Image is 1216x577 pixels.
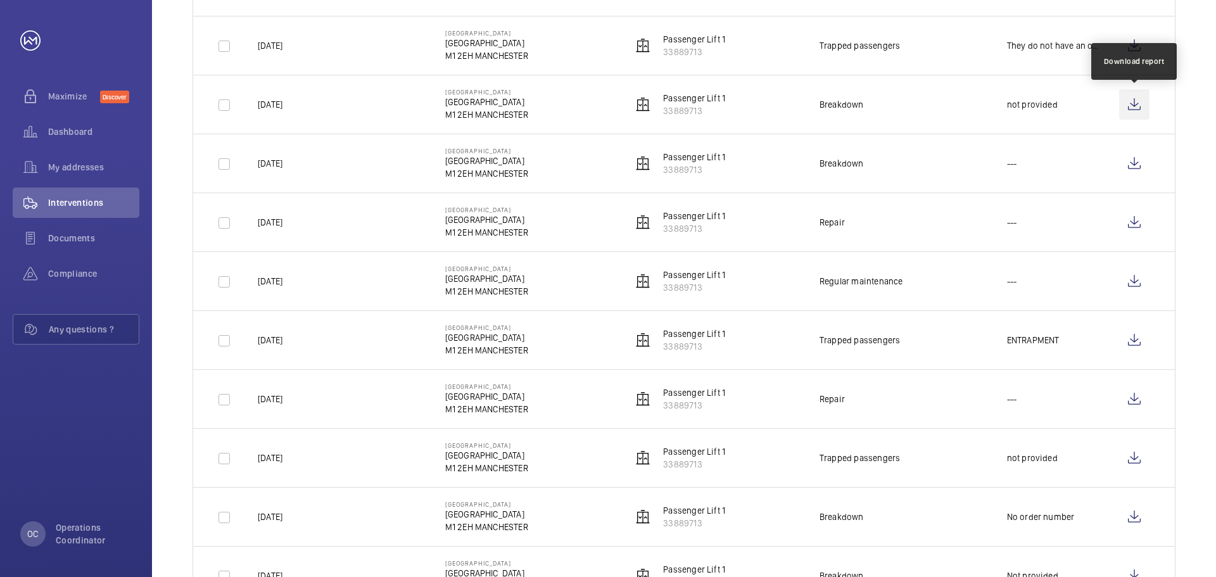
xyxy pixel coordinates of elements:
p: not provided [1007,98,1058,111]
p: [GEOGRAPHIC_DATA] [445,559,528,567]
p: [DATE] [258,98,282,111]
p: --- [1007,157,1017,170]
img: elevator.svg [635,274,650,289]
span: Dashboard [48,125,139,138]
p: --- [1007,275,1017,288]
p: M1 2EH MANCHESTER [445,226,528,239]
span: Maximize [48,90,100,103]
p: 33889713 [663,340,725,353]
p: --- [1007,393,1017,405]
p: Passenger Lift 1 [663,445,725,458]
p: Operations Coordinator [56,521,132,547]
span: Documents [48,232,139,244]
img: elevator.svg [635,97,650,112]
p: [GEOGRAPHIC_DATA] [445,29,528,37]
div: Repair [820,216,845,229]
p: Passenger Lift 1 [663,151,725,163]
p: --- [1007,216,1017,229]
p: [DATE] [258,39,282,52]
span: Any questions ? [49,323,139,336]
p: [GEOGRAPHIC_DATA] [445,206,528,213]
p: M1 2EH MANCHESTER [445,403,528,415]
p: M1 2EH MANCHESTER [445,49,528,62]
p: No order number [1007,510,1075,523]
p: M1 2EH MANCHESTER [445,521,528,533]
p: 33889713 [663,46,725,58]
span: Discover [100,91,129,103]
p: Passenger Lift 1 [663,386,725,399]
p: [DATE] [258,275,282,288]
p: 33889713 [663,163,725,176]
p: [DATE] [258,216,282,229]
p: [DATE] [258,510,282,523]
p: [GEOGRAPHIC_DATA] [445,331,528,344]
span: Interventions [48,196,139,209]
p: 33889713 [663,517,725,529]
img: elevator.svg [635,391,650,407]
p: [GEOGRAPHIC_DATA] [445,449,528,462]
p: ENTRAPMENT [1007,334,1060,346]
div: Regular maintenance [820,275,902,288]
div: Trapped passengers [820,452,900,464]
p: M1 2EH MANCHESTER [445,108,528,121]
div: Breakdown [820,157,864,170]
p: M1 2EH MANCHESTER [445,167,528,180]
p: M1 2EH MANCHESTER [445,285,528,298]
img: elevator.svg [635,333,650,348]
p: [DATE] [258,452,282,464]
p: Passenger Lift 1 [663,563,725,576]
p: 33889713 [663,399,725,412]
span: Compliance [48,267,139,280]
p: [GEOGRAPHIC_DATA] [445,390,528,403]
div: Download report [1104,56,1165,67]
img: elevator.svg [635,509,650,524]
img: elevator.svg [635,215,650,230]
p: Passenger Lift 1 [663,33,725,46]
p: Passenger Lift 1 [663,210,725,222]
p: M1 2EH MANCHESTER [445,462,528,474]
p: [GEOGRAPHIC_DATA] [445,500,528,508]
p: [GEOGRAPHIC_DATA] [445,96,528,108]
p: [GEOGRAPHIC_DATA] [445,383,528,390]
p: [GEOGRAPHIC_DATA] [445,147,528,155]
p: [GEOGRAPHIC_DATA] [445,508,528,521]
div: Trapped passengers [820,39,900,52]
img: elevator.svg [635,38,650,53]
p: [GEOGRAPHIC_DATA] [445,324,528,331]
p: [DATE] [258,393,282,405]
div: Breakdown [820,98,864,111]
p: Passenger Lift 1 [663,269,725,281]
div: Trapped passengers [820,334,900,346]
p: M1 2EH MANCHESTER [445,344,528,357]
p: [GEOGRAPHIC_DATA] [445,88,528,96]
p: [DATE] [258,334,282,346]
p: 33889713 [663,281,725,294]
span: My addresses [48,161,139,174]
p: [DATE] [258,157,282,170]
p: 33889713 [663,105,725,117]
p: [GEOGRAPHIC_DATA] [445,155,528,167]
img: elevator.svg [635,450,650,466]
p: [GEOGRAPHIC_DATA] [445,213,528,226]
p: 33889713 [663,458,725,471]
p: [GEOGRAPHIC_DATA] [445,272,528,285]
p: They do not have an order number [1007,39,1099,52]
p: not provided [1007,452,1058,464]
p: [GEOGRAPHIC_DATA] [445,37,528,49]
p: Passenger Lift 1 [663,327,725,340]
img: elevator.svg [635,156,650,171]
div: Breakdown [820,510,864,523]
p: 33889713 [663,222,725,235]
p: [GEOGRAPHIC_DATA] [445,265,528,272]
p: OC [27,528,38,540]
p: [GEOGRAPHIC_DATA] [445,441,528,449]
p: Passenger Lift 1 [663,92,725,105]
p: Passenger Lift 1 [663,504,725,517]
div: Repair [820,393,845,405]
